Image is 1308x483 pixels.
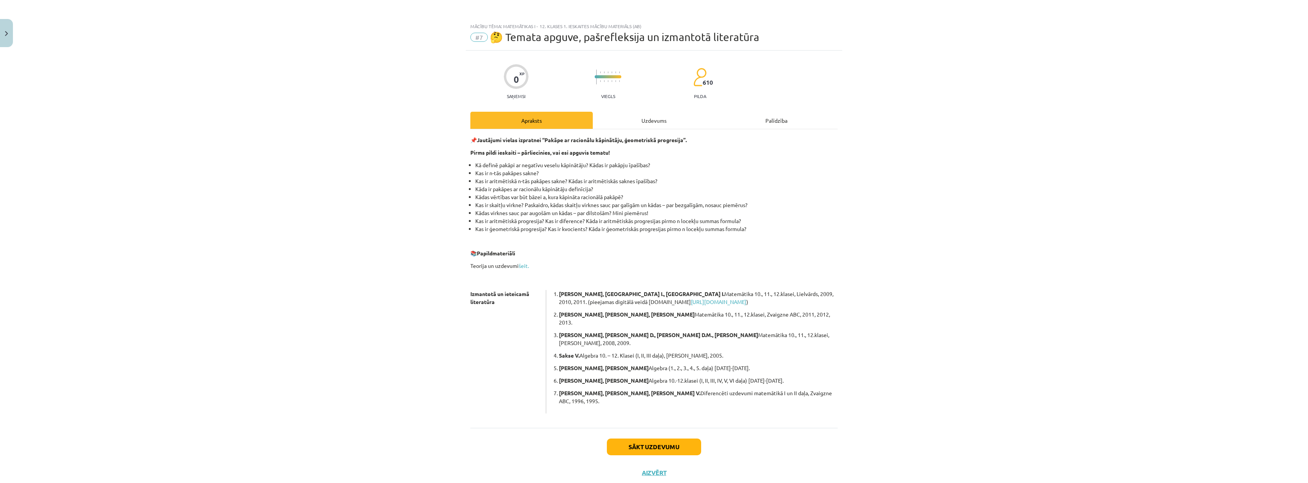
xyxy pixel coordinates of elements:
[475,201,838,209] li: Kas ir skaitļu virkne? Paskaidro, kādas skaitļu virknes sauc par galīgām un kādas – par bezgalīgā...
[559,352,838,359] p: Algebra 10. – 12. Klasei (I, II, III daļa), [PERSON_NAME], 2005.
[601,93,615,99] p: Viegls
[475,225,838,233] li: Kas ir ģeometriskā progresija? Kas ir kvocients? Kāda ir ģeometriskās progresijas pirmo n locekļu...
[619,71,620,73] img: icon-short-line-57e1e144782c952c97e751825c79c345078a6d821885a25fce030b3d8c18986b.svg
[615,80,616,82] img: icon-short-line-57e1e144782c952c97e751825c79c345078a6d821885a25fce030b3d8c18986b.svg
[519,71,524,76] span: XP
[559,331,758,338] b: [PERSON_NAME], [PERSON_NAME] D., [PERSON_NAME] D.M., [PERSON_NAME]
[611,71,612,73] img: icon-short-line-57e1e144782c952c97e751825c79c345078a6d821885a25fce030b3d8c18986b.svg
[470,149,610,156] b: Pirms pildi ieskaiti – pārliecinies, vai esi apguvis tematu!
[611,80,612,82] img: icon-short-line-57e1e144782c952c97e751825c79c345078a6d821885a25fce030b3d8c18986b.svg
[640,469,668,477] button: Aizvērt
[619,80,620,82] img: icon-short-line-57e1e144782c952c97e751825c79c345078a6d821885a25fce030b3d8c18986b.svg
[470,262,838,270] p: Teorija un uzdevumi
[470,249,838,257] p: 📚
[475,193,838,201] li: Kādas vērtības var būt bāzei a, kura kāpināta racionālā pakāpē?
[559,290,724,297] b: [PERSON_NAME], [GEOGRAPHIC_DATA] I., [GEOGRAPHIC_DATA] I.
[607,439,701,455] button: Sākt uzdevumu
[596,70,597,84] img: icon-long-line-d9ea69661e0d244f92f715978eff75569469978d946b2353a9bb055b3ed8787d.svg
[691,298,746,305] a: [URL][DOMAIN_NAME]
[559,352,579,359] b: Sakse V.
[559,364,838,372] p: Algebra (1., 2., 3., 4., 5. daļa) [DATE]-[DATE].
[475,209,838,217] li: Kādas virknes sauc par augošām un kādas – par dilstošām? Mini piemērus!
[475,169,838,177] li: Kas ir n-tās pakāpes sakne?
[559,331,838,347] p: Matemātika 10., 11., 12.klasei, [PERSON_NAME], 2008, 2009.
[475,217,838,225] li: Kas ir aritmētiskā progresija? Kas ir diference? Kāda ir aritmētiskās progresijas pirmo n locekļu...
[559,377,649,384] b: [PERSON_NAME], [PERSON_NAME]
[559,311,695,318] b: [PERSON_NAME], [PERSON_NAME], [PERSON_NAME]
[475,177,838,185] li: Kas ir aritmētiskā n-tās pakāpes sakne? Kādas ir aritmētiskās saknes īpašības?
[608,80,608,82] img: icon-short-line-57e1e144782c952c97e751825c79c345078a6d821885a25fce030b3d8c18986b.svg
[593,112,715,129] div: Uzdevums
[504,93,529,99] p: Saņemsi
[470,136,838,144] p: 📌
[477,136,687,143] b: Jautājumi vielas izpratnei “Pakāpe ar racionālu kāpinātāju, ģeometriskā progresija”.
[694,93,706,99] p: pilda
[600,71,601,73] img: icon-short-line-57e1e144782c952c97e751825c79c345078a6d821885a25fce030b3d8c18986b.svg
[470,24,838,29] div: Mācību tēma: Matemātikas i - 12. klases 1. ieskaites mācību materiāls (ab)
[559,390,700,396] b: [PERSON_NAME], [PERSON_NAME], [PERSON_NAME] V.
[514,74,519,85] div: 0
[615,71,616,73] img: icon-short-line-57e1e144782c952c97e751825c79c345078a6d821885a25fce030b3d8c18986b.svg
[693,68,706,87] img: students-c634bb4e5e11cddfef0936a35e636f08e4e9abd3cc4e673bd6f9a4125e45ecb1.svg
[470,290,529,305] strong: Izmantotā un ieteicamā literatūra
[608,71,608,73] img: icon-short-line-57e1e144782c952c97e751825c79c345078a6d821885a25fce030b3d8c18986b.svg
[559,389,838,405] p: Diferencēti uzdevumi matemātikā I un II daļa, Zvaigzne ABC, 1996, 1995.
[477,250,515,257] b: Papildmateriāli
[475,185,838,193] li: Kāda ir pakāpes ar racionālu kāpinātāju definīcija?
[475,161,838,169] li: Kā definē pakāpi ar negatīvu veselu kāpinātāju? Kādas ir pakāpju īpašības?
[703,79,713,86] span: 610
[559,310,838,326] p: Matemātika 10., 11., 12.klasei, Zvaigzne ABC, 2011, 2012, 2013.
[490,31,759,43] span: 🤔 Temata apguve, pašrefleksija un izmantotā literatūra
[470,112,593,129] div: Apraksts
[519,262,529,269] a: šeit.
[470,33,488,42] span: #7
[559,364,649,371] b: [PERSON_NAME], [PERSON_NAME]
[559,290,838,306] p: Matemātika 10., 11., 12.klasei, Lielvārds, 2009, 2010, 2011. (pieejamas digitālā veidā [DOMAIN_NA...
[5,31,8,36] img: icon-close-lesson-0947bae3869378f0d4975bcd49f059093ad1ed9edebbc8119c70593378902aed.svg
[559,377,838,385] p: Algebra 10.-12.klasei (I, II, III, IV, V, VI daļa) [DATE]-[DATE].
[600,80,601,82] img: icon-short-line-57e1e144782c952c97e751825c79c345078a6d821885a25fce030b3d8c18986b.svg
[715,112,838,129] div: Palīdzība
